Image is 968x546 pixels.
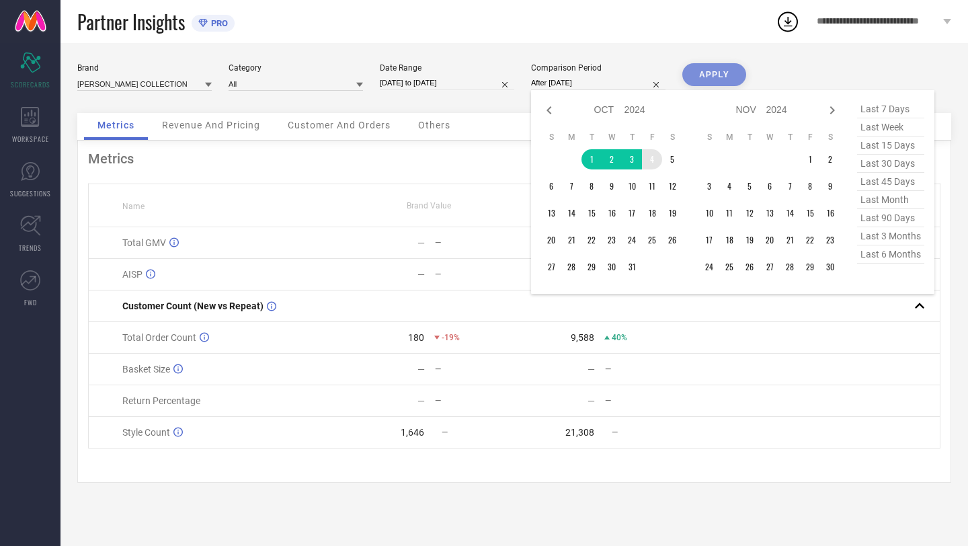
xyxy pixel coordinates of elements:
[417,269,425,280] div: —
[77,63,212,73] div: Brand
[780,176,800,196] td: Thu Nov 07 2024
[699,230,719,250] td: Sun Nov 17 2024
[531,63,665,73] div: Comparison Period
[10,188,51,198] span: SUGGESTIONS
[662,149,682,169] td: Sat Oct 05 2024
[622,230,642,250] td: Thu Oct 24 2024
[229,63,363,73] div: Category
[642,230,662,250] td: Fri Oct 25 2024
[122,269,143,280] span: AISP
[739,257,760,277] td: Tue Nov 26 2024
[97,120,134,130] span: Metrics
[12,134,49,144] span: WORKSPACE
[622,257,642,277] td: Thu Oct 31 2024
[739,230,760,250] td: Tue Nov 19 2024
[435,238,514,247] div: —
[800,132,820,143] th: Friday
[581,203,602,223] td: Tue Oct 15 2024
[602,203,622,223] td: Wed Oct 16 2024
[417,395,425,406] div: —
[699,257,719,277] td: Sun Nov 24 2024
[719,132,739,143] th: Monday
[800,257,820,277] td: Fri Nov 29 2024
[561,257,581,277] td: Mon Oct 28 2024
[776,9,800,34] div: Open download list
[719,230,739,250] td: Mon Nov 18 2024
[760,230,780,250] td: Wed Nov 20 2024
[122,364,170,375] span: Basket Size
[561,203,581,223] td: Mon Oct 14 2024
[622,132,642,143] th: Thursday
[581,230,602,250] td: Tue Oct 22 2024
[780,203,800,223] td: Thu Nov 14 2024
[800,230,820,250] td: Fri Nov 22 2024
[401,427,424,438] div: 1,646
[122,427,170,438] span: Style Count
[857,155,924,173] span: last 30 days
[780,132,800,143] th: Thursday
[122,301,264,311] span: Customer Count (New vs Repeat)
[561,176,581,196] td: Mon Oct 07 2024
[760,176,780,196] td: Wed Nov 06 2024
[531,76,665,90] input: Select comparison period
[565,427,594,438] div: 21,308
[581,257,602,277] td: Tue Oct 29 2024
[662,230,682,250] td: Sat Oct 26 2024
[581,176,602,196] td: Tue Oct 08 2024
[820,203,840,223] td: Sat Nov 16 2024
[602,257,622,277] td: Wed Oct 30 2024
[588,364,595,375] div: —
[612,428,618,437] span: —
[800,149,820,169] td: Fri Nov 01 2024
[820,257,840,277] td: Sat Nov 30 2024
[857,173,924,191] span: last 45 days
[739,203,760,223] td: Tue Nov 12 2024
[541,203,561,223] td: Sun Oct 13 2024
[122,237,166,248] span: Total GMV
[820,176,840,196] td: Sat Nov 09 2024
[605,364,684,374] div: —
[288,120,391,130] span: Customer And Orders
[662,132,682,143] th: Saturday
[857,136,924,155] span: last 15 days
[602,132,622,143] th: Wednesday
[719,203,739,223] td: Mon Nov 11 2024
[122,332,196,343] span: Total Order Count
[417,364,425,375] div: —
[739,132,760,143] th: Tuesday
[642,132,662,143] th: Friday
[857,100,924,118] span: last 7 days
[760,203,780,223] td: Wed Nov 13 2024
[605,396,684,405] div: —
[857,191,924,209] span: last month
[442,333,460,342] span: -19%
[622,149,642,169] td: Thu Oct 03 2024
[541,230,561,250] td: Sun Oct 20 2024
[612,333,627,342] span: 40%
[122,395,200,406] span: Return Percentage
[642,149,662,169] td: Fri Oct 04 2024
[541,257,561,277] td: Sun Oct 27 2024
[662,176,682,196] td: Sat Oct 12 2024
[642,203,662,223] td: Fri Oct 18 2024
[19,243,42,253] span: TRENDS
[602,230,622,250] td: Wed Oct 23 2024
[739,176,760,196] td: Tue Nov 05 2024
[780,257,800,277] td: Thu Nov 28 2024
[719,176,739,196] td: Mon Nov 04 2024
[857,209,924,227] span: last 90 days
[581,149,602,169] td: Tue Oct 01 2024
[88,151,940,167] div: Metrics
[602,149,622,169] td: Wed Oct 02 2024
[699,132,719,143] th: Sunday
[622,203,642,223] td: Thu Oct 17 2024
[380,76,514,90] input: Select date range
[780,230,800,250] td: Thu Nov 21 2024
[380,63,514,73] div: Date Range
[760,132,780,143] th: Wednesday
[435,364,514,374] div: —
[541,176,561,196] td: Sun Oct 06 2024
[820,132,840,143] th: Saturday
[857,245,924,264] span: last 6 months
[435,270,514,279] div: —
